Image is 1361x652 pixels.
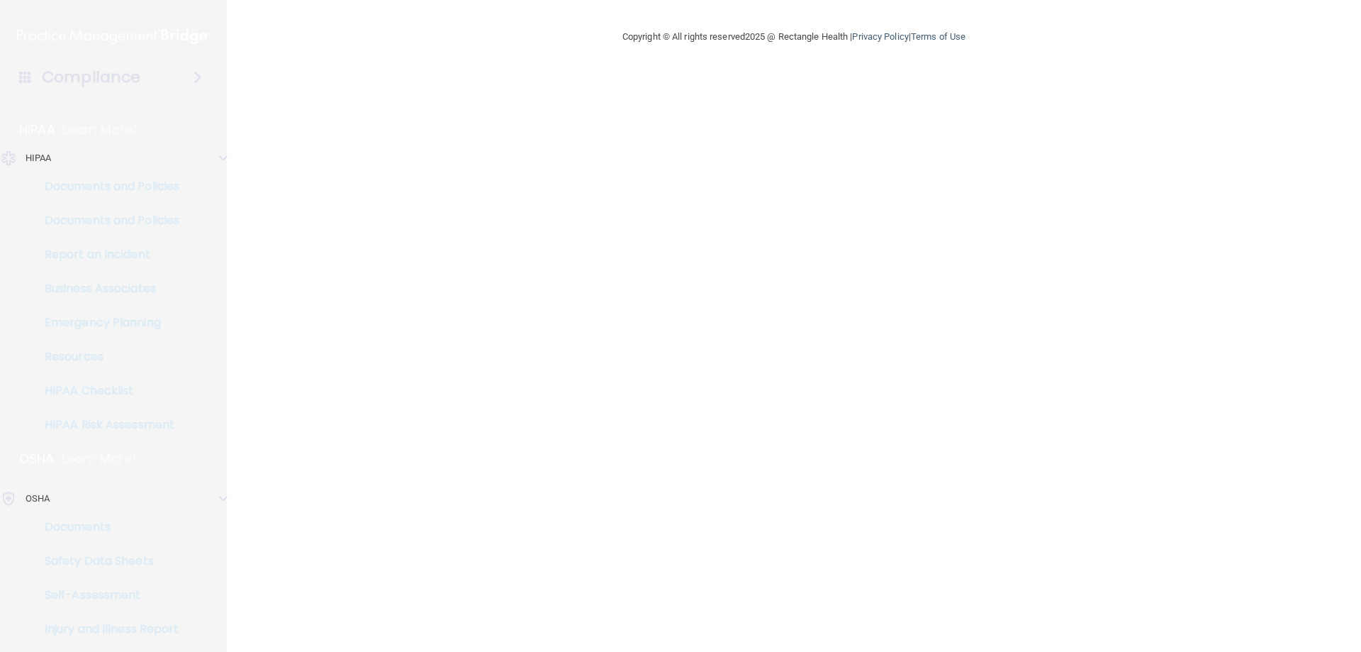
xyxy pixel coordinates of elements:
p: Safety Data Sheets [9,554,203,568]
p: Resources [9,350,203,364]
p: HIPAA [26,150,52,167]
p: Documents and Policies [9,179,203,194]
p: HIPAA [19,121,55,138]
h4: Compliance [42,67,140,87]
p: Injury and Illness Report [9,622,203,636]
p: OSHA [19,451,55,468]
p: Report an Incident [9,248,203,262]
a: Privacy Policy [852,31,908,42]
p: Emergency Planning [9,316,203,330]
p: Documents and Policies [9,214,203,228]
p: Learn More! [62,451,137,468]
p: Business Associates [9,282,203,296]
img: PMB logo [17,22,210,50]
div: Copyright © All rights reserved 2025 @ Rectangle Health | | [535,14,1053,60]
a: Terms of Use [911,31,965,42]
p: HIPAA Checklist [9,384,203,398]
p: Learn More! [62,121,138,138]
p: Documents [9,520,203,534]
p: Self-Assessment [9,588,203,602]
p: OSHA [26,490,50,507]
p: HIPAA Risk Assessment [9,418,203,432]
